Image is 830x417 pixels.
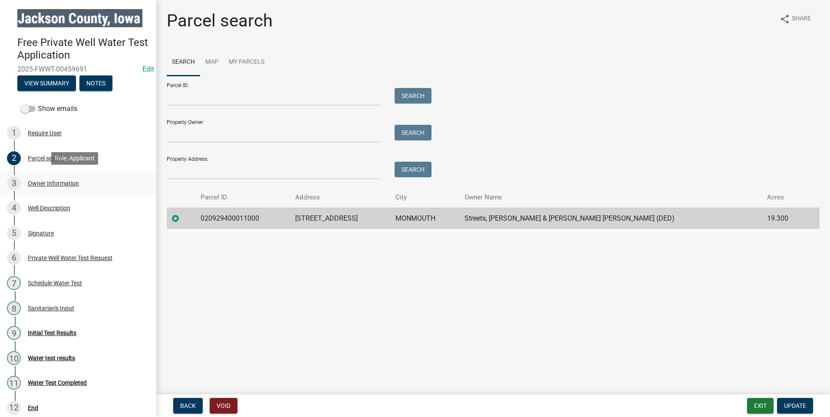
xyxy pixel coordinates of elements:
[7,401,21,415] div: 12
[28,155,64,161] div: Parcel search
[747,398,774,414] button: Exit
[7,226,21,240] div: 5
[224,49,270,76] a: My Parcels
[290,187,390,208] th: Address
[390,208,459,229] td: MONMOUTH
[79,80,112,87] wm-modal-confirm: Notes
[780,14,790,24] i: share
[200,49,224,76] a: Map
[17,65,139,73] span: 2025-FWWT-00459691
[28,230,54,236] div: Signature
[7,301,21,315] div: 8
[28,305,74,311] div: Sanitarian's Input
[28,130,62,136] div: Require User
[7,251,21,265] div: 6
[17,75,76,91] button: View Summary
[79,75,112,91] button: Notes
[180,402,196,409] span: Back
[17,80,76,87] wm-modal-confirm: Summary
[7,351,21,365] div: 10
[395,125,431,140] button: Search
[7,276,21,290] div: 7
[390,187,459,208] th: City
[7,151,21,165] div: 2
[28,330,76,336] div: Initial Test Results
[17,9,142,27] img: Jackson County, Iowa
[28,180,79,186] div: Owner Information
[195,208,290,229] td: 020929400011000
[21,104,77,114] label: Show emails
[28,355,75,361] div: Water test results
[762,208,805,229] td: 19.300
[459,187,762,208] th: Owner Name
[167,49,200,76] a: Search
[7,201,21,215] div: 4
[28,405,38,411] div: End
[28,380,87,386] div: Water Test Completed
[395,88,431,104] button: Search
[7,326,21,340] div: 9
[142,65,154,73] wm-modal-confirm: Edit Application Number
[17,36,149,62] h4: Free Private Well Water Test Application
[195,187,290,208] th: Parcel ID
[395,162,431,177] button: Search
[7,126,21,140] div: 1
[28,280,82,286] div: Schedule Water Test
[7,176,21,190] div: 3
[51,152,98,165] div: Role: Applicant
[142,65,154,73] a: Edit
[28,205,70,211] div: Well Description
[7,376,21,390] div: 11
[28,255,112,261] div: Private Well Water Test Request
[777,398,813,414] button: Update
[167,10,273,31] h1: Parcel search
[290,208,390,229] td: [STREET_ADDRESS]
[459,208,762,229] td: Streets, [PERSON_NAME] & [PERSON_NAME] [PERSON_NAME] (DED)
[773,10,818,27] button: shareShare
[784,402,806,409] span: Update
[792,14,811,24] span: Share
[173,398,203,414] button: Back
[210,398,237,414] button: Void
[762,187,805,208] th: Acres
